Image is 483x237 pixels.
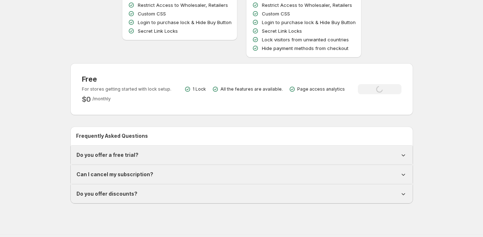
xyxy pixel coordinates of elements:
[76,190,137,197] h1: Do you offer discounts?
[138,27,178,35] p: Secret Link Locks
[138,19,232,26] p: Login to purchase lock & Hide Buy Button
[262,27,302,35] p: Secret Link Locks
[262,36,349,43] p: Lock visitors from unwanted countries
[262,1,352,9] p: Restrict Access to Wholesaler, Retailers
[82,95,91,104] h2: $ 0
[193,86,206,92] p: 1 Lock
[220,86,283,92] p: All the features are available.
[138,10,166,17] p: Custom CSS
[262,45,348,52] p: Hide payment methods from checkout
[92,96,111,101] span: / monthly
[138,1,228,9] p: Restrict Access to Wholesaler, Retailers
[297,86,345,92] p: Page access analytics
[262,19,356,26] p: Login to purchase lock & Hide Buy Button
[82,75,171,83] h3: Free
[262,10,290,17] p: Custom CSS
[82,86,171,92] p: For stores getting started with lock setup.
[76,132,407,140] h2: Frequently Asked Questions
[76,171,153,178] h1: Can I cancel my subscription?
[76,151,139,159] h1: Do you offer a free trial?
